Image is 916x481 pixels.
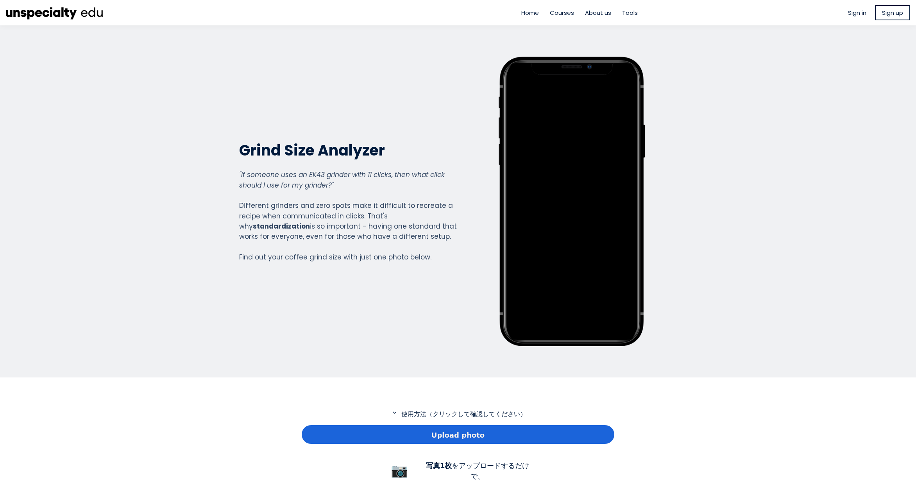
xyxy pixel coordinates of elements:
span: 📷 [391,463,408,478]
strong: standardization [253,222,310,231]
a: Courses [550,8,574,17]
p: 使用方法（クリックして確認してください） [302,409,614,419]
em: "If someone uses an EK43 grinder with 11 clicks, then what click should I use for my grinder?" [239,170,445,190]
a: Sign in [848,8,866,17]
span: Sign up [882,8,903,17]
img: ec8cb47d53a36d742fcbd71bcb90b6e6.png [6,4,104,21]
h2: Grind Size Analyzer [239,141,457,160]
mat-icon: expand_more [390,409,399,416]
span: Upload photo [431,430,485,440]
a: About us [585,8,611,17]
a: Tools [622,8,638,17]
div: Different grinders and zero spots make it difficult to recreate a recipe when communicated in cli... [239,170,457,262]
a: Home [521,8,539,17]
b: 写真1枚 [426,461,452,470]
a: Sign up [875,5,910,20]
